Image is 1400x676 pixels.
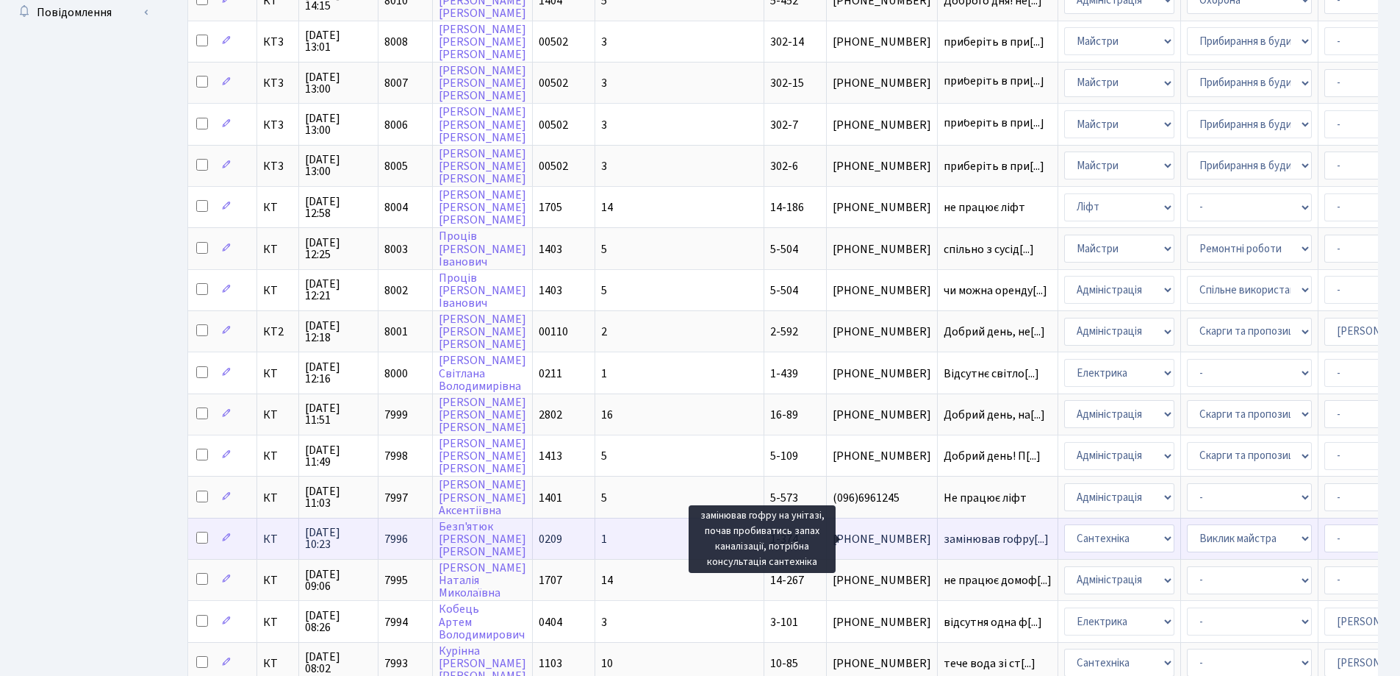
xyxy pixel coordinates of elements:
span: КТ [263,202,292,213]
span: КТ [263,368,292,380]
span: КТ [263,616,292,628]
a: Проців[PERSON_NAME]Іванович [439,270,526,311]
span: 1-439 [770,366,798,382]
span: 14-267 [770,572,804,588]
span: КТ [263,243,292,255]
span: [PHONE_NUMBER] [833,160,931,172]
span: Добрий день, не[...] [944,324,1045,340]
span: чи можна оренду[...] [944,282,1047,299]
span: 1 [601,531,607,547]
span: [PHONE_NUMBER] [833,243,931,255]
span: 1 [601,366,607,382]
span: [DATE] 11:49 [305,444,372,468]
a: [PERSON_NAME]СвітланаВолодимирівна [439,353,526,394]
span: [DATE] 12:16 [305,361,372,385]
span: відсутня одна ф[...] [944,614,1042,630]
span: 7997 [384,490,408,506]
span: [DATE] 08:02 [305,651,372,675]
a: [PERSON_NAME][PERSON_NAME][PERSON_NAME] [439,435,526,477]
span: [PHONE_NUMBER] [833,616,931,628]
span: 16-89 [770,407,798,423]
span: 7999 [384,407,408,423]
span: 1403 [539,241,562,257]
span: 00502 [539,34,568,50]
span: 1103 [539,655,562,672]
span: [DATE] 08:26 [305,610,372,633]
span: 3 [601,158,607,174]
span: 8008 [384,34,408,50]
span: 1413 [539,448,562,464]
span: 8007 [384,75,408,91]
span: 3-101 [770,614,798,630]
span: [DATE] 13:00 [305,154,372,177]
span: Добрий день! П[...] [944,448,1041,464]
a: КобецьАртемВолодимирович [439,602,525,643]
span: Добрий день, на[...] [944,407,1045,423]
a: [PERSON_NAME][PERSON_NAME]Аксентіївна [439,477,526,519]
span: 00502 [539,117,568,133]
span: не працює домоф[...] [944,572,1052,588]
span: тече вода зі ст[...] [944,655,1035,672]
span: 8004 [384,199,408,216]
span: 14-186 [770,199,804,216]
span: 5 [601,282,607,299]
a: [PERSON_NAME][PERSON_NAME][PERSON_NAME] [439,394,526,435]
span: КТ3 [263,160,292,172]
span: [DATE] 13:00 [305,71,372,95]
a: [PERSON_NAME][PERSON_NAME][PERSON_NAME] [439,146,526,187]
span: приберіть в при[...] [944,34,1044,50]
span: [PHONE_NUMBER] [833,36,931,48]
a: [PERSON_NAME]НаталіяМиколаївна [439,560,526,601]
span: (096)6961245 [833,492,931,504]
a: [PERSON_NAME][PERSON_NAME][PERSON_NAME] [439,311,526,352]
span: 2 [601,324,607,340]
span: [DATE] 13:00 [305,113,372,136]
span: [DATE] 12:21 [305,278,372,302]
span: 5 [601,241,607,257]
span: [PHONE_NUMBER] [833,285,931,296]
span: [DATE] 10:23 [305,527,372,550]
span: 7995 [384,572,408,588]
span: 3 [601,34,607,50]
span: Не працює ліфт [944,492,1052,504]
span: [DATE] 12:18 [305,320,372,344]
span: 7993 [384,655,408,672]
span: 10 [601,655,613,672]
span: 8003 [384,241,408,257]
span: не працює ліфт [944,202,1052,213]
span: 0209 [539,531,562,547]
span: [PHONE_NUMBER] [833,202,931,213]
a: [PERSON_NAME][PERSON_NAME][PERSON_NAME] [439,21,526,63]
span: приберіть в при[...] [944,115,1044,131]
span: 2-592 [770,324,798,340]
span: [PHONE_NUMBER] [833,533,931,545]
span: 00502 [539,75,568,91]
span: [PHONE_NUMBER] [833,77,931,89]
span: 2802 [539,407,562,423]
a: [PERSON_NAME][PERSON_NAME][PERSON_NAME] [439,187,526,228]
span: КТ [263,409,292,421]
span: 14 [601,572,613,588]
span: 5-504 [770,282,798,299]
span: 5 [601,448,607,464]
span: замінював гофру[...] [944,531,1049,547]
a: [PERSON_NAME][PERSON_NAME][PERSON_NAME] [439,63,526,104]
span: 5-573 [770,490,798,506]
span: КТ3 [263,119,292,131]
span: 5-504 [770,241,798,257]
span: 1707 [539,572,562,588]
span: 3 [601,117,607,133]
span: 8005 [384,158,408,174]
span: КТ [263,450,292,462]
span: КТ [263,574,292,586]
span: [PHONE_NUMBER] [833,658,931,669]
span: 7994 [384,614,408,630]
span: [DATE] 11:03 [305,485,372,509]
span: [PHONE_NUMBER] [833,409,931,421]
span: 8006 [384,117,408,133]
a: Проців[PERSON_NAME]Іванович [439,229,526,270]
span: [PHONE_NUMBER] [833,368,931,380]
span: 16 [601,407,613,423]
span: Відсутнє світло[...] [944,366,1039,382]
span: [PHONE_NUMBER] [833,450,931,462]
